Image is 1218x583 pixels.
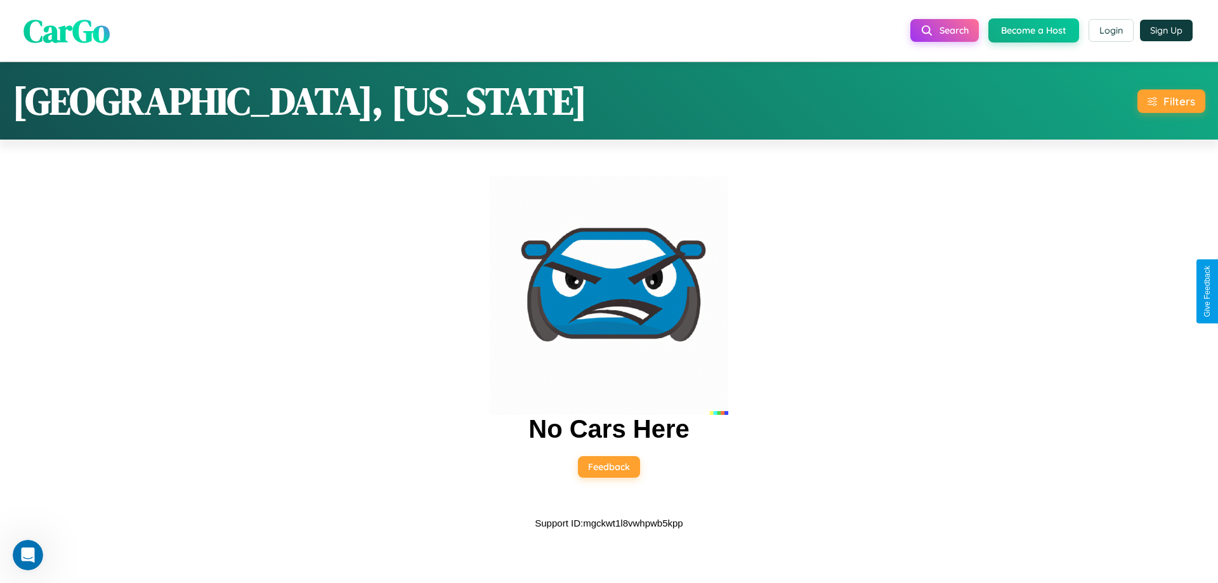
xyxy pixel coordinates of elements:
h2: No Cars Here [528,415,689,443]
span: CarGo [23,8,110,52]
button: Search [910,19,979,42]
span: Search [940,25,969,36]
img: car [490,176,728,415]
button: Login [1089,19,1134,42]
button: Feedback [578,456,640,478]
iframe: Intercom live chat [13,540,43,570]
h1: [GEOGRAPHIC_DATA], [US_STATE] [13,75,587,127]
div: Filters [1163,95,1195,108]
button: Sign Up [1140,20,1193,41]
div: Give Feedback [1203,266,1212,317]
p: Support ID: mgckwt1l8vwhpwb5kpp [535,514,683,532]
button: Filters [1137,89,1205,113]
button: Become a Host [988,18,1079,43]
